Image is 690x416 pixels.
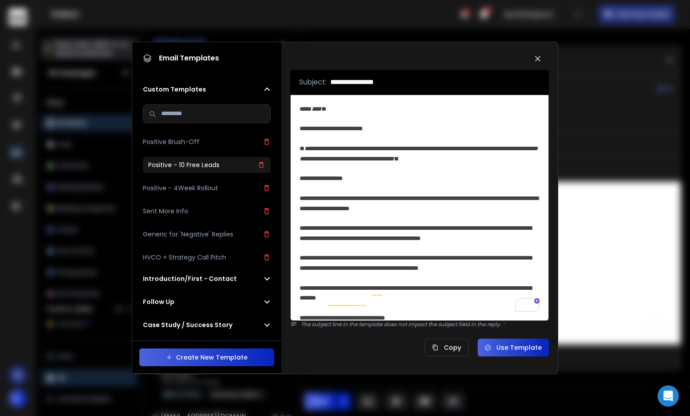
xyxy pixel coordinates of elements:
[487,320,505,328] span: reply.
[301,321,549,328] p: The subject line in the template does not impact the subject field in the
[299,77,327,88] p: Subject:
[478,339,549,356] button: Use Template
[425,339,469,356] button: Copy
[658,385,679,407] div: Open Intercom Messenger
[291,95,548,320] div: To enrich screen reader interactions, please activate Accessibility in Grammarly extension settings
